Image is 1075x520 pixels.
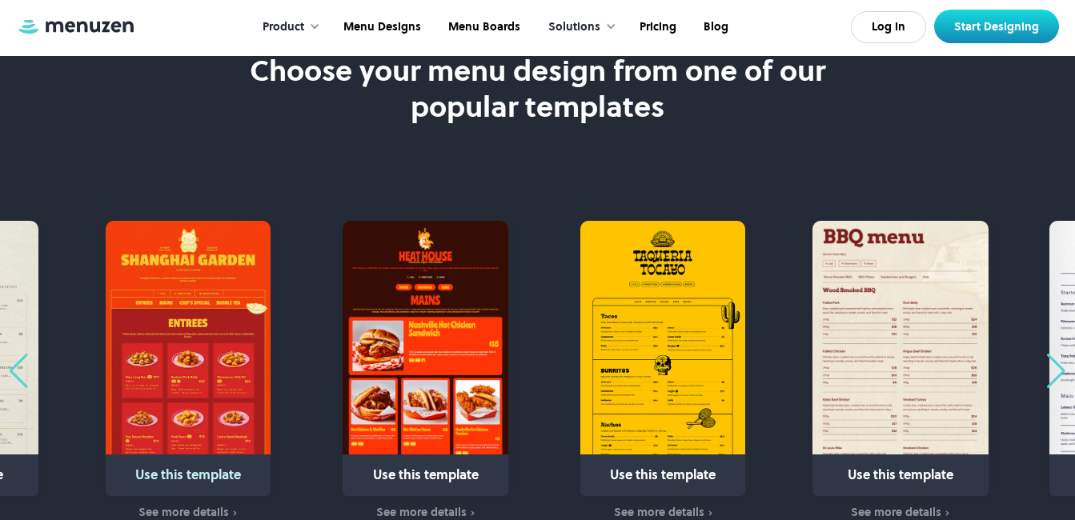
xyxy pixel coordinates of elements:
div: Product [247,2,328,52]
div: Product [263,18,304,36]
a: Blog [688,2,740,52]
a: Menu Boards [433,2,532,52]
h2: Choose your menu design from one of our popular templates [215,53,860,125]
div: Next slide [1045,354,1067,389]
div: Solutions [532,2,624,52]
a: Use this template [106,221,271,496]
a: Log In [851,11,926,43]
a: Start Designing [934,10,1059,43]
div: See more details [614,506,704,518]
a: Pricing [624,2,688,52]
a: Use this template [343,221,507,496]
div: Previous slide [8,354,30,389]
div: See more details [138,506,229,518]
a: Menu Designs [328,2,433,52]
div: See more details [851,506,941,518]
div: See more details [376,506,467,518]
a: Use this template [580,221,745,496]
div: Solutions [548,18,600,36]
a: Use this template [812,221,989,496]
